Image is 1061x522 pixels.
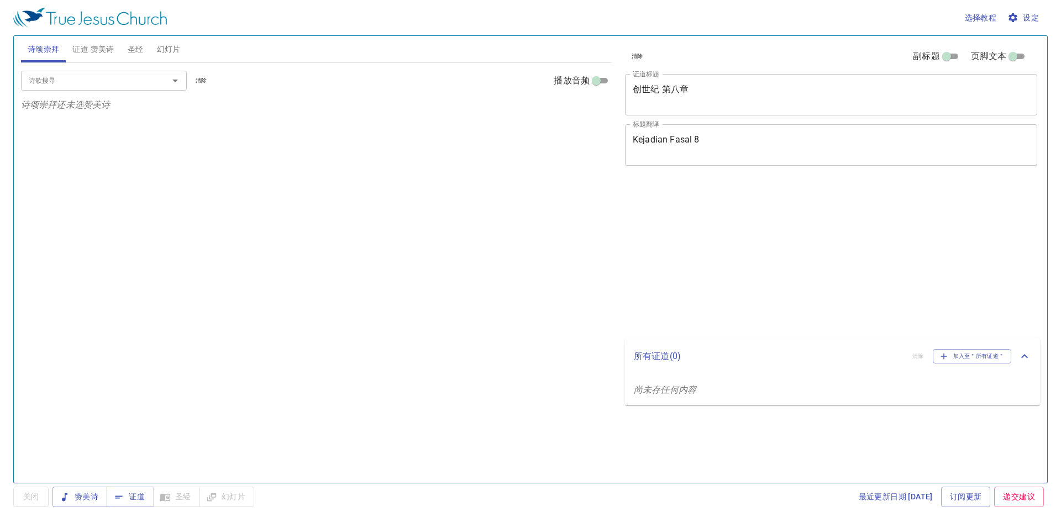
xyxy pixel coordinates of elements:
[13,8,167,28] img: True Jesus Church
[1003,490,1035,504] span: 递交建议
[633,84,1030,105] textarea: 创世纪 第八章
[633,134,1030,155] textarea: Kejadian Fasal 8
[196,76,207,86] span: 清除
[950,490,982,504] span: 订阅更新
[28,43,60,56] span: 诗颂崇拜
[940,351,1005,361] span: 加入至＂所有证道＂
[994,487,1044,507] a: 递交建议
[128,43,144,56] span: 圣经
[632,51,643,61] span: 清除
[854,487,937,507] a: 最近更新日期 [DATE]
[960,8,1001,28] button: 选择教程
[941,487,991,507] a: 订阅更新
[965,11,997,25] span: 选择教程
[625,338,1040,375] div: 所有证道(0)清除加入至＂所有证道＂
[634,384,696,395] i: 尚未存任何内容
[115,490,145,504] span: 证道
[21,99,111,110] i: 诗颂崇拜还未选赞美诗
[621,177,956,334] iframe: from-child
[72,43,114,56] span: 证道 赞美诗
[933,349,1012,363] button: 加入至＂所有证道＂
[157,43,181,56] span: 幻灯片
[1005,8,1043,28] button: 设定
[167,73,183,88] button: Open
[61,490,98,504] span: 赞美诗
[1010,11,1039,25] span: 设定
[971,50,1007,63] span: 页脚文本
[859,490,933,504] span: 最近更新日期 [DATE]
[52,487,107,507] button: 赞美诗
[625,50,650,63] button: 清除
[189,74,214,87] button: 清除
[107,487,154,507] button: 证道
[913,50,939,63] span: 副标题
[634,350,904,363] p: 所有证道 ( 0 )
[554,74,590,87] span: 播放音频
